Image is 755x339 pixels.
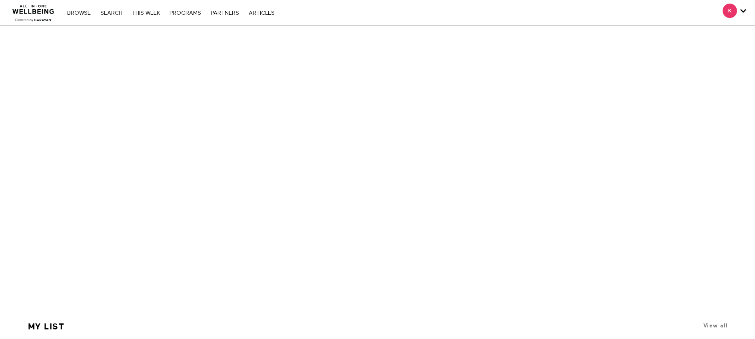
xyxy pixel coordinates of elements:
[207,10,243,16] a: PARTNERS
[166,10,205,16] a: PROGRAMS
[63,9,278,17] nav: Primary
[245,10,279,16] a: ARTICLES
[703,323,728,329] a: View all
[128,10,164,16] a: THIS WEEK
[96,10,126,16] a: Search
[28,318,65,335] a: My list
[63,10,95,16] a: Browse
